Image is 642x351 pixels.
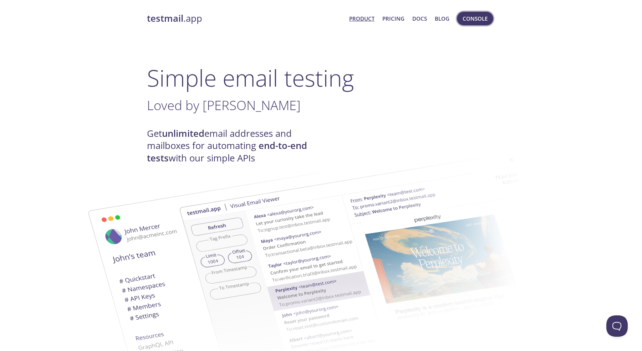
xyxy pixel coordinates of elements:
[147,96,301,114] span: Loved by [PERSON_NAME]
[147,128,321,164] h4: Get email addresses and mailboxes for automating with our simple APIs
[382,14,404,23] a: Pricing
[147,64,495,92] h1: Simple email testing
[606,315,628,337] iframe: Help Scout Beacon - Open
[435,14,449,23] a: Blog
[147,12,343,25] a: testmail.app
[147,12,183,25] strong: testmail
[457,12,493,25] button: Console
[162,127,204,140] strong: unlimited
[349,14,374,23] a: Product
[412,14,427,23] a: Docs
[147,139,307,164] strong: end-to-end tests
[463,14,488,23] span: Console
